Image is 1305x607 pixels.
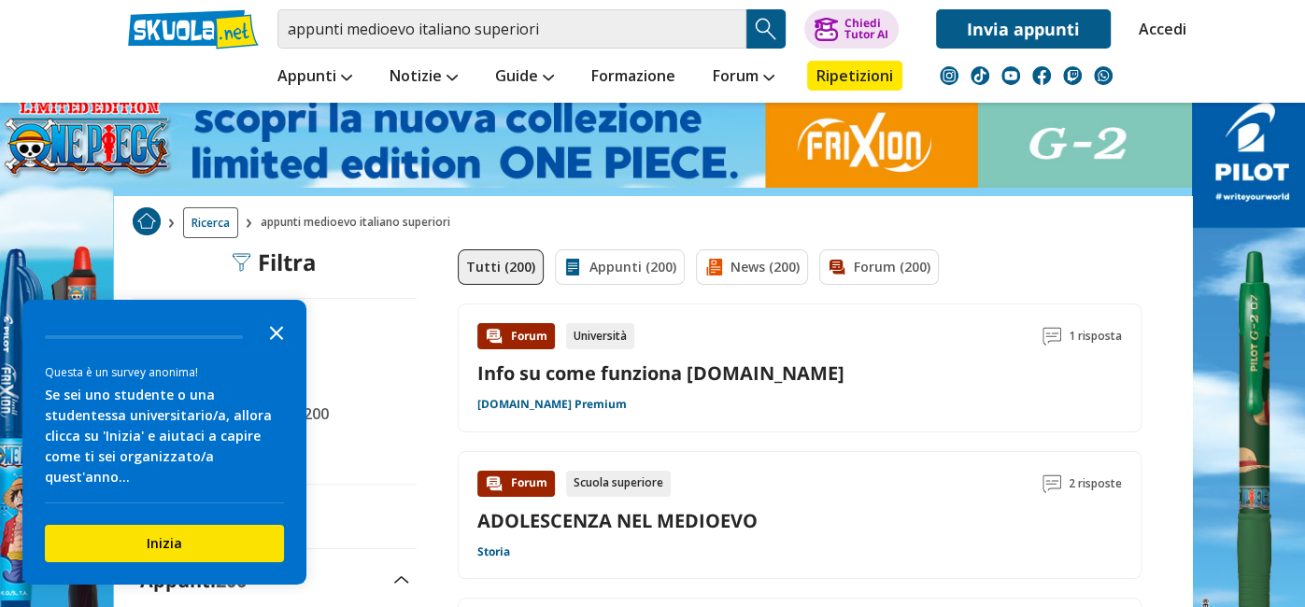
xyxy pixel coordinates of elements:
span: 200 [296,402,329,426]
button: Search Button [746,9,786,49]
a: ADOLESCENZA NEL MEDIOEVO [477,508,758,533]
a: Notizie [385,61,462,94]
a: Accedi [1139,9,1178,49]
img: News filtro contenuto [704,258,723,276]
span: 1 risposta [1069,323,1122,349]
img: facebook [1032,66,1051,85]
button: Inizia [45,525,284,562]
a: Forum (200) [819,249,939,285]
img: Home [133,207,161,235]
div: Filtra [232,249,317,275]
div: Se sei uno studente o una studentessa universitario/a, allora clicca su 'Inizia' e aiutaci a capi... [45,385,284,487]
img: twitch [1063,66,1082,85]
a: Ricerca [183,207,238,238]
a: Storia [477,544,510,559]
span: 2 risposte [1069,471,1122,497]
div: Scuola superiore [566,471,671,497]
img: Forum filtro contenuto [828,258,846,276]
img: Commenti lettura [1043,474,1061,493]
a: Formazione [587,61,680,94]
a: [DOMAIN_NAME] Premium [477,397,627,412]
img: Cerca appunti, riassunti o versioni [752,15,780,43]
img: Appunti filtro contenuto [563,258,582,276]
a: Tutti (200) [458,249,544,285]
img: Commenti lettura [1043,327,1061,346]
img: tiktok [971,66,989,85]
div: Università [566,323,634,349]
button: Close the survey [258,313,295,350]
a: Info su come funziona [DOMAIN_NAME] [477,360,844,386]
button: ChiediTutor AI [804,9,899,49]
img: youtube [1001,66,1020,85]
a: Home [133,207,161,238]
span: 200 [216,568,247,593]
img: WhatsApp [1094,66,1113,85]
div: Forum [477,323,555,349]
a: News (200) [696,249,808,285]
div: Questa è un survey anonima! [45,363,284,381]
a: Forum [708,61,779,94]
div: Chiedi Tutor AI [844,18,887,40]
img: Apri e chiudi sezione [394,576,409,584]
a: Guide [490,61,559,94]
img: Forum contenuto [485,327,504,346]
img: Forum contenuto [485,474,504,493]
span: appunti medioevo italiano superiori [261,207,458,238]
a: Ripetizioni [807,61,902,91]
img: Filtra filtri mobile [232,253,250,272]
input: Cerca appunti, riassunti o versioni [277,9,746,49]
div: Forum [477,471,555,497]
a: Invia appunti [936,9,1111,49]
a: Appunti [273,61,357,94]
div: Survey [22,300,306,585]
a: Appunti (200) [555,249,685,285]
img: instagram [940,66,958,85]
